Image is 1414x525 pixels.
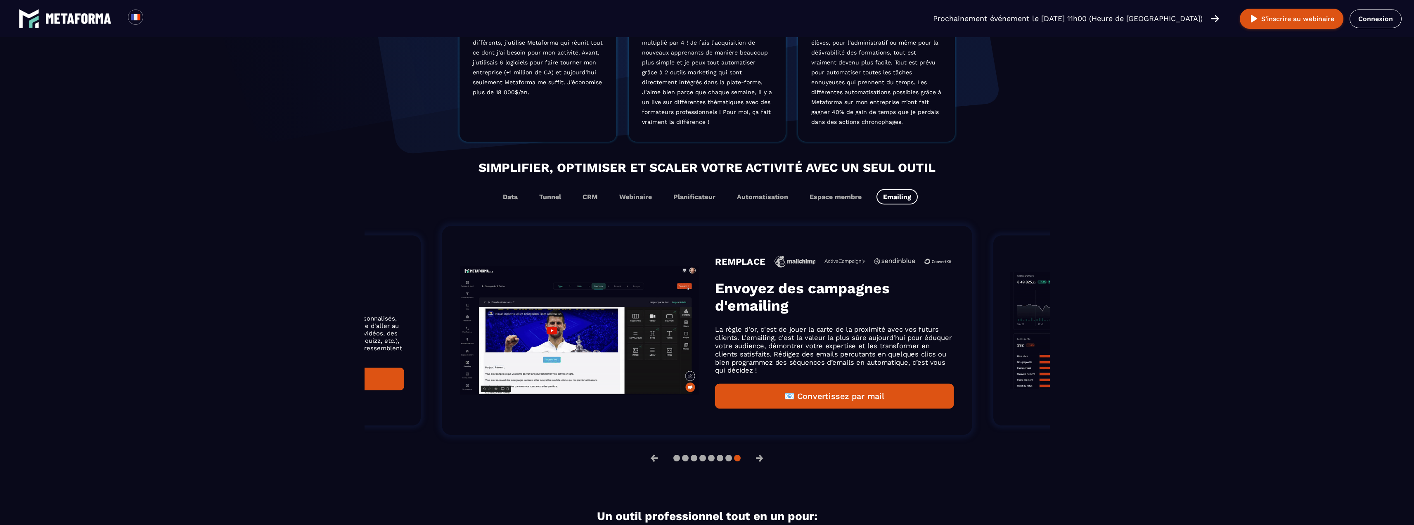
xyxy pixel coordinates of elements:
[459,509,955,523] h2: Un outil professionnel tout en un pour:
[1240,9,1343,29] button: S’inscrire au webinaire
[1350,10,1402,28] a: Connexion
[749,448,770,468] button: →
[187,368,404,390] button: 🎓 Fidélisez vos élèves
[644,448,665,468] button: ←
[824,259,865,264] img: icon
[187,289,404,304] h3: Espace Membre
[473,28,603,97] p: Plutôt que d’avoir besoin de plein d’outils différents, j’utilise Metaforma qui réunit tout ce do...
[460,266,699,395] img: gif
[19,8,39,29] img: logo
[45,13,111,24] img: logo
[130,12,141,22] img: fr
[533,189,568,204] button: Tunnel
[933,13,1203,24] p: Prochainement événement le [DATE] 11h00 (Heure de [GEOGRAPHIC_DATA])
[715,384,954,409] button: 📧 Convertissez par mail
[365,213,1050,448] section: Gallery
[730,189,795,204] button: Automatisation
[613,189,658,204] button: Webinaire
[775,255,815,268] img: icon
[187,315,404,359] p: Metaforma permet de créer des espaces de formation personnalisés, intuitifs et sécurisés qui donn...
[803,189,868,204] button: Espace membre
[874,259,915,264] img: icon
[496,189,524,204] button: Data
[576,189,604,204] button: CRM
[1211,14,1219,23] img: arrow-right
[715,325,954,375] p: La règle d'or, c'est de jouer la carte de la proximité avec vos futurs clients. L'emailing, c'est...
[150,14,156,24] input: Search for option
[811,28,942,127] p: Que ça soit pour acquérir de nouveaux élèves, pour l’administratif ou même pour la délivrabilité ...
[667,189,722,204] button: Planificateur
[373,158,1042,177] h2: Simplifier, optimiser et scaler votre activité avec un seul outil
[143,10,163,28] div: Search for option
[876,189,918,204] button: Emailing
[1249,14,1259,24] img: play
[924,252,952,271] img: icon
[715,280,954,314] h3: Envoyez des campagnes d'emailing
[715,256,765,267] h4: REMPLACE
[1010,272,1227,389] img: gif
[642,28,772,127] p: Depuis que j’utilise Metaforma mon CA a été multiplié par 4 ! Je fais l’acquisition de nouveaux a...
